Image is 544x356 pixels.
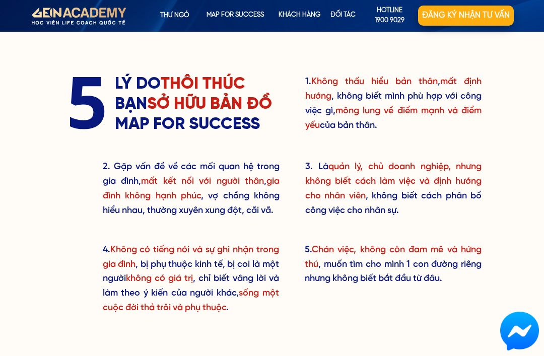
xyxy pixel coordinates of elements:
p: Thư ngỏ [144,6,206,26]
p: Đăng ký nhận tư vấn [418,6,514,26]
h3: 5. , muốn tìm cho mình 1 con đường riêng nhưng không biết bắt đầu từ đâu. [305,243,482,287]
span: THÔI THÚC [161,76,245,93]
span: mông lung về điểm mạnh và điểm yếu [305,106,482,130]
p: hotline 1900 9029 [362,6,418,27]
span: Không thấu hiểu bản thân [311,77,438,87]
a: hotline1900 9029 [362,6,418,26]
span: Chán việc, không còn đam mê và hứng thú [305,245,482,269]
span: Không có tiếng nói và sự ghi nhận trong gia đình [103,245,279,269]
h3: 2. Gặp vấn đề về các mối quan hệ trong gia đình, , , vợ chồng không hiểu nhau, thường xuyên xung ... [103,160,280,218]
span: mất kết nối với người thân [141,177,264,186]
span: SỞ HỮU BẢN ĐỒ [147,96,272,113]
p: KHÁCH HÀNG [275,6,324,26]
p: map for success [206,6,265,26]
h3: LÝ DO BẠN MAP FOR SUCCESS [115,75,279,134]
h3: 3. Là , không biết cách phân bổ công việc cho nhân sự. [305,160,482,218]
span: không có giá trị [126,274,193,283]
span: quản lý, chủ doanh nghiệp, nhưng không biết cách làm việc và định hướng cho nhân viên [305,162,482,201]
h3: 4. , bị phụ thuộc kinh tế, bị coi là một người , chỉ biết vâng lời và làm theo ý kiến của người k... [103,243,279,330]
p: Đối tác [320,6,366,26]
span: sống một cuộc đời thả trôi và phụ thuộc [103,289,279,313]
h3: 1. , , không biết mình phù hợp với công việc gì, của bản thân. [305,75,482,133]
h3: 5 [60,57,115,144]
